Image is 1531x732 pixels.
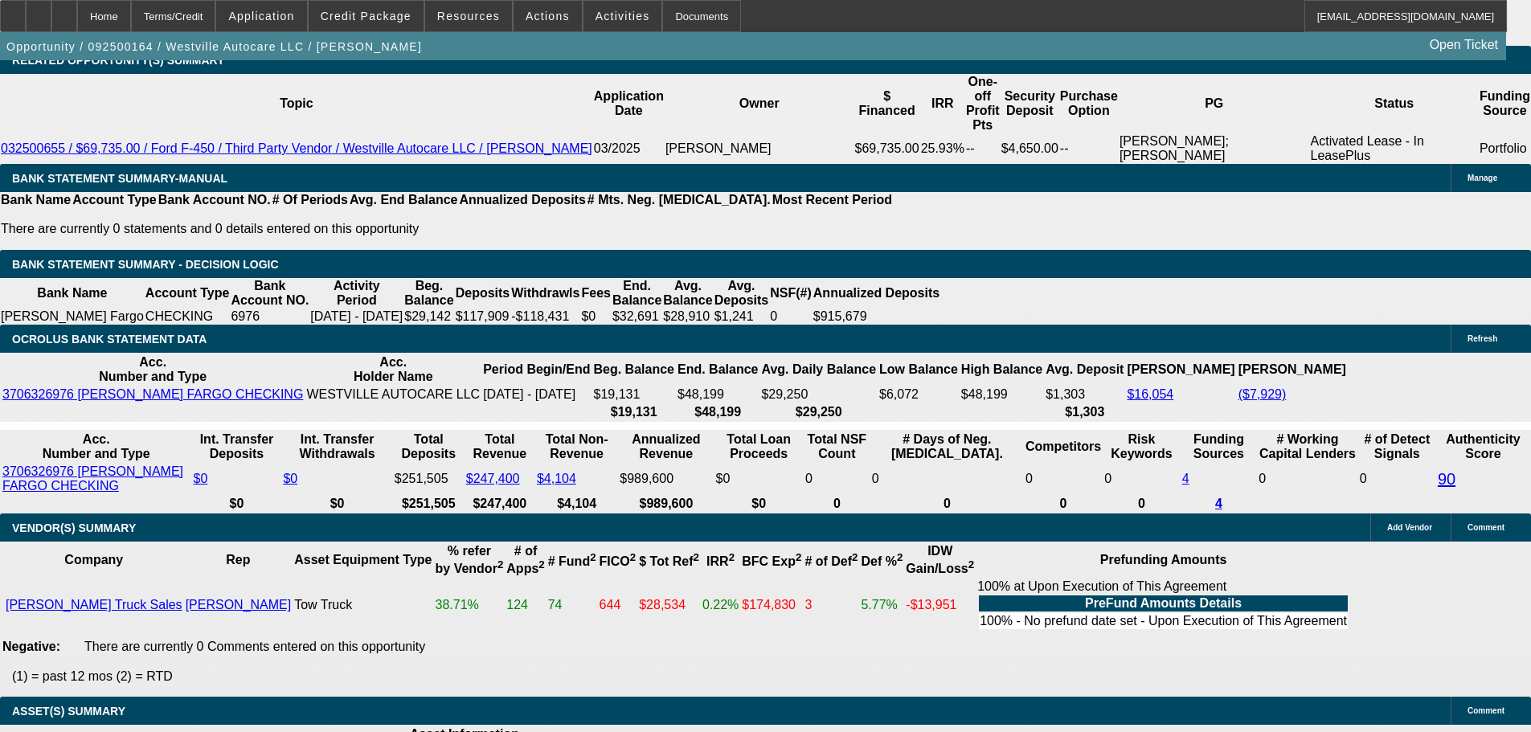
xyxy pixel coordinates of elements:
[860,579,903,632] td: 5.77%
[1001,74,1059,133] th: Security Deposit
[1310,133,1479,164] td: Activated Lease - In LeasePlus
[72,192,158,208] th: Account Type
[600,554,637,568] b: FICO
[693,551,698,563] sup: 2
[871,464,1023,494] td: 0
[960,354,1043,385] th: High Balance
[1310,74,1479,133] th: Status
[760,404,877,420] th: $29,250
[662,309,713,325] td: $28,910
[593,404,675,420] th: $19,131
[12,172,227,185] span: BANK STATEMENT SUMMARY-MANUAL
[455,309,511,325] td: $117,909
[1085,596,1242,610] b: PreFund Amounts Details
[920,74,965,133] th: IRR
[715,464,803,494] td: $0
[293,579,432,632] td: Tow Truck
[1127,387,1173,401] a: $16,054
[466,472,520,485] a: $247,400
[1359,464,1435,494] td: 0
[1,141,592,155] a: 032500655 / $69,735.00 / Ford F-450 / Third Party Vendor / Westville Autocare LLC / [PERSON_NAME]
[587,192,772,208] th: # Mts. Neg. [MEDICAL_DATA].
[593,386,675,403] td: $19,131
[599,579,637,632] td: 644
[12,521,136,534] span: VENDOR(S) SUMMARY
[1119,74,1310,133] th: PG
[547,579,597,632] td: 74
[1437,431,1529,462] th: Authenticity Score
[282,496,391,512] th: $0
[437,10,500,22] span: Resources
[1479,133,1531,164] td: Portfolio
[583,1,662,31] button: Activities
[1468,334,1497,343] span: Refresh
[12,669,1531,684] p: (1) = past 12 mos (2) = RTD
[1045,404,1124,420] th: $1,303
[580,309,611,325] td: $0
[1479,74,1531,133] th: Funding Source
[1025,464,1102,494] td: 0
[612,309,662,325] td: $32,691
[804,431,870,462] th: Sum of the Total NSF Count and Total Overdraft Fee Count from Ocrolus
[760,386,877,403] td: $29,250
[638,579,700,632] td: $28,534
[145,278,231,309] th: Account Type
[580,278,611,309] th: Fees
[482,354,591,385] th: Period Begin/End
[796,551,801,563] sup: 2
[305,354,481,385] th: Acc. Holder Name
[729,551,735,563] sup: 2
[1423,31,1504,59] a: Open Ticket
[741,579,802,632] td: $174,830
[1059,74,1119,133] th: Purchase Option
[714,278,770,309] th: Avg. Deposits
[309,309,403,325] td: [DATE] - [DATE]
[194,472,208,485] a: $0
[510,309,580,325] td: -$118,431
[593,133,665,164] td: 03/2025
[436,544,504,575] b: % refer by Vendor
[216,1,306,31] button: Application
[1468,706,1504,715] span: Comment
[2,387,303,401] a: 3706326976 [PERSON_NAME] FARGO CHECKING
[677,386,759,403] td: $48,199
[920,133,965,164] td: 25.93%
[852,551,858,563] sup: 2
[769,309,813,325] td: 0
[435,579,505,632] td: 38.71%
[506,579,545,632] td: 124
[662,278,713,309] th: Avg. Balance
[593,74,665,133] th: Application Date
[1259,472,1266,485] span: 0
[714,309,770,325] td: $1,241
[536,431,617,462] th: Total Non-Revenue
[1215,497,1222,510] a: 4
[1438,470,1455,488] a: 90
[1,222,892,236] p: There are currently 0 statements and 0 details entered on this opportunity
[677,354,759,385] th: End. Balance
[465,496,534,512] th: $247,400
[193,431,281,462] th: Int. Transfer Deposits
[715,496,803,512] th: $0
[1387,523,1432,532] span: Add Vendor
[620,472,712,486] div: $989,600
[1059,133,1119,164] td: --
[813,309,939,324] div: $915,679
[465,431,534,462] th: Total Revenue
[804,464,870,494] td: 0
[321,10,411,22] span: Credit Package
[538,558,544,570] sup: 2
[593,354,675,385] th: Beg. Balance
[630,551,636,563] sup: 2
[482,386,591,403] td: [DATE] - [DATE]
[158,192,272,208] th: Bank Account NO.
[394,496,464,512] th: $251,505
[854,133,920,164] td: $69,735.00
[1468,174,1497,182] span: Manage
[309,1,424,31] button: Credit Package
[84,640,425,653] span: There are currently 0 Comments entered on this opportunity
[12,705,125,718] span: ASSET(S) SUMMARY
[871,431,1023,462] th: # Days of Neg. [MEDICAL_DATA].
[905,579,975,632] td: -$13,951
[228,10,294,22] span: Application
